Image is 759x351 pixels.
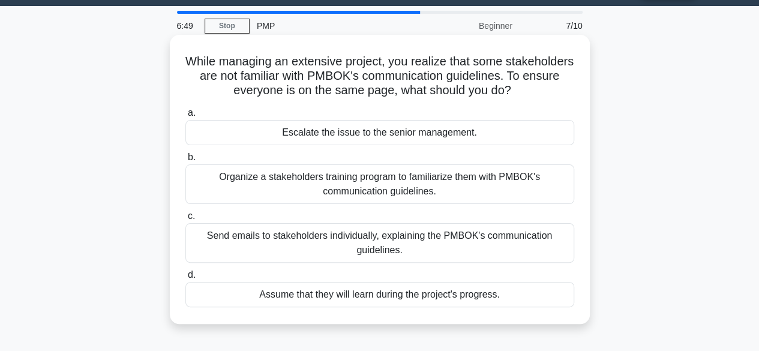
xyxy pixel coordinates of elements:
[184,54,575,98] h5: While managing an extensive project, you realize that some stakeholders are not familiar with PMB...
[188,269,196,280] span: d.
[520,14,590,38] div: 7/10
[185,120,574,145] div: Escalate the issue to the senior management.
[188,107,196,118] span: a.
[185,282,574,307] div: Assume that they will learn during the project's progress.
[185,164,574,204] div: Organize a stakeholders training program to familiarize them with PMBOK's communication guidelines.
[205,19,250,34] a: Stop
[185,223,574,263] div: Send emails to stakeholders individually, explaining the PMBOK's communication guidelines.
[188,211,195,221] span: c.
[188,152,196,162] span: b.
[170,14,205,38] div: 6:49
[415,14,520,38] div: Beginner
[250,14,415,38] div: PMP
